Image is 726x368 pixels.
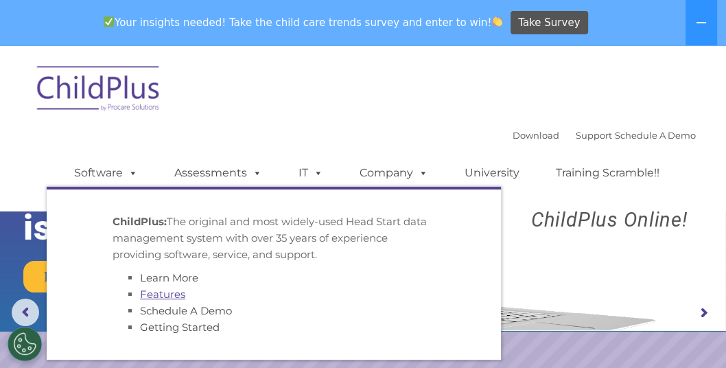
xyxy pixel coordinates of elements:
[104,16,114,27] img: ✅
[23,261,165,292] a: Request a Demo
[502,137,717,229] rs-layer: Boost your productivity and streamline your success in ChildPlus Online!
[513,130,696,141] font: |
[30,56,167,125] img: ChildPlus by Procare Solutions
[285,159,337,187] a: IT
[140,304,232,317] a: Schedule A Demo
[576,130,612,141] a: Support
[451,159,533,187] a: University
[113,214,435,263] p: The original and most widely-used Head Start data management system with over 35 years of experie...
[140,288,185,301] a: Features
[518,11,580,35] span: Take Survey
[492,16,502,27] img: 👏
[140,271,198,284] a: Learn More
[542,159,673,187] a: Training Scramble!!
[161,159,276,187] a: Assessments
[513,130,559,141] a: Download
[60,159,152,187] a: Software
[8,327,42,361] button: Cookies Settings
[113,215,167,228] strong: ChildPlus:
[615,130,696,141] a: Schedule A Demo
[97,9,508,36] span: Your insights needed! Take the child care trends survey and enter to win!
[511,11,588,35] a: Take Survey
[346,159,442,187] a: Company
[140,321,220,334] a: Getting Started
